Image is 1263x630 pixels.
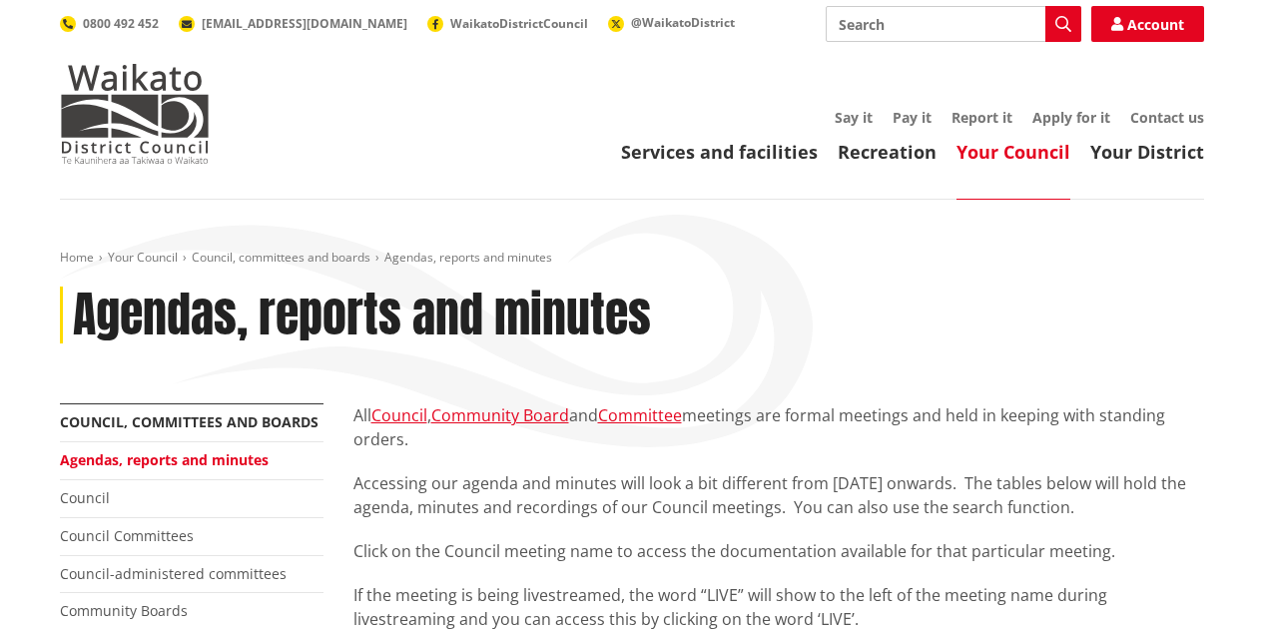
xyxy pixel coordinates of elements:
a: Council-administered committees [60,564,287,583]
p: Click on the Council meeting name to access the documentation available for that particular meeting. [353,539,1204,563]
nav: breadcrumb [60,250,1204,267]
a: Account [1091,6,1204,42]
a: Council [60,488,110,507]
a: Services and facilities [621,140,818,164]
a: [EMAIL_ADDRESS][DOMAIN_NAME] [179,15,407,32]
span: WaikatoDistrictCouncil [450,15,588,32]
a: Council Committees [60,526,194,545]
a: Council, committees and boards [192,249,370,266]
p: All , and meetings are formal meetings and held in keeping with standing orders. [353,403,1204,451]
a: Council [371,404,427,426]
a: Home [60,249,94,266]
a: Agendas, reports and minutes [60,450,269,469]
span: 0800 492 452 [83,15,159,32]
a: Contact us [1130,108,1204,127]
a: Recreation [838,140,937,164]
a: @WaikatoDistrict [608,14,735,31]
a: Community Boards [60,601,188,620]
span: @WaikatoDistrict [631,14,735,31]
span: Agendas, reports and minutes [384,249,552,266]
span: [EMAIL_ADDRESS][DOMAIN_NAME] [202,15,407,32]
a: Committee [598,404,682,426]
a: Your Council [956,140,1070,164]
img: Waikato District Council - Te Kaunihera aa Takiwaa o Waikato [60,64,210,164]
a: Council, committees and boards [60,412,318,431]
span: Accessing our agenda and minutes will look a bit different from [DATE] onwards. The tables below ... [353,472,1186,518]
a: Say it [835,108,873,127]
a: 0800 492 452 [60,15,159,32]
h1: Agendas, reports and minutes [73,287,651,344]
a: Report it [951,108,1012,127]
a: Community Board [431,404,569,426]
a: Your District [1090,140,1204,164]
a: WaikatoDistrictCouncil [427,15,588,32]
iframe: Messenger Launcher [1171,546,1243,618]
a: Pay it [893,108,932,127]
a: Your Council [108,249,178,266]
a: Apply for it [1032,108,1110,127]
input: Search input [826,6,1081,42]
